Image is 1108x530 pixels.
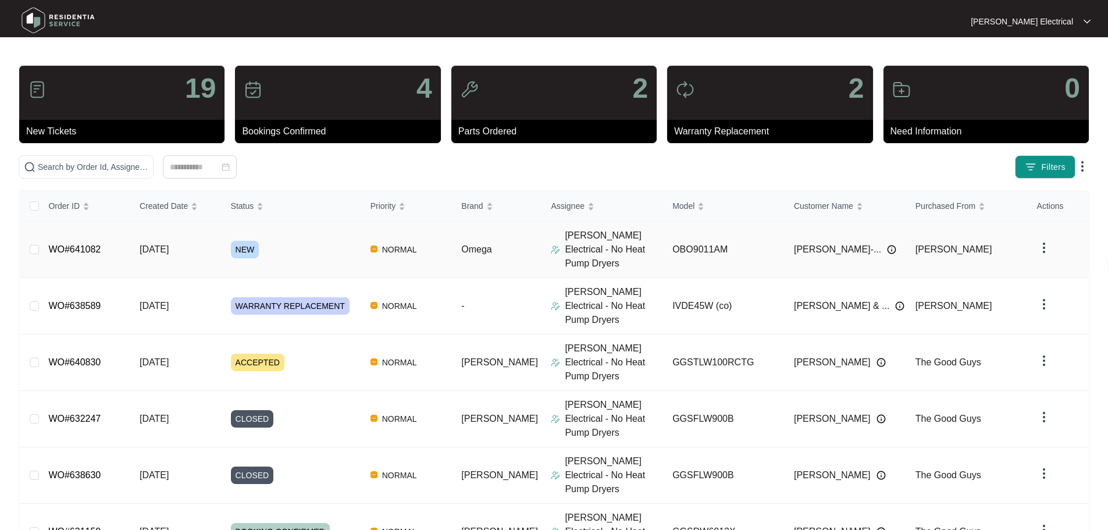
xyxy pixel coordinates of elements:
td: GGSFLW900B [663,447,785,504]
img: Assigner Icon [551,301,560,311]
img: icon [460,80,479,99]
button: filter iconFilters [1015,155,1075,179]
img: dropdown arrow [1037,297,1051,311]
th: Actions [1028,191,1088,222]
img: Vercel Logo [370,471,377,478]
p: [PERSON_NAME] Electrical - No Heat Pump Dryers [565,398,663,440]
img: dropdown arrow [1037,467,1051,481]
span: NEW [231,241,259,258]
span: Customer Name [794,200,853,212]
p: Bookings Confirmed [242,125,440,138]
span: CLOSED [231,410,274,428]
a: WO#638630 [48,470,101,480]
span: [PERSON_NAME] [915,301,992,311]
th: Assignee [541,191,663,222]
img: icon [244,80,262,99]
span: The Good Guys [915,357,981,367]
th: Created Date [130,191,222,222]
span: [PERSON_NAME] [794,412,871,426]
span: [PERSON_NAME] [461,357,538,367]
img: Vercel Logo [370,415,377,422]
span: Assignee [551,200,585,212]
span: Filters [1041,161,1066,173]
span: [PERSON_NAME] [915,244,992,254]
img: filter icon [1025,161,1036,173]
span: WARRANTY REPLACEMENT [231,297,350,315]
span: - [461,301,464,311]
td: OBO9011AM [663,222,785,278]
p: [PERSON_NAME] Electrical - No Heat Pump Dryers [565,229,663,271]
a: WO#641082 [48,244,101,254]
span: NORMAL [377,299,422,313]
th: Customer Name [785,191,906,222]
p: Parts Ordered [458,125,657,138]
span: [PERSON_NAME] [794,468,871,482]
img: dropdown arrow [1037,354,1051,368]
span: The Good Guys [915,470,981,480]
th: Purchased From [906,191,1028,222]
img: Info icon [895,301,904,311]
p: [PERSON_NAME] Electrical - No Heat Pump Dryers [565,285,663,327]
img: Vercel Logo [370,246,377,252]
span: [PERSON_NAME] [794,355,871,369]
p: New Tickets [26,125,225,138]
img: Assigner Icon [551,245,560,254]
img: search-icon [24,161,35,173]
img: Vercel Logo [370,358,377,365]
span: NORMAL [377,355,422,369]
span: ACCEPTED [231,354,284,371]
p: 4 [416,74,432,102]
a: WO#640830 [48,357,101,367]
span: Order ID [48,200,80,212]
span: Purchased From [915,200,975,212]
td: GGSFLW900B [663,391,785,447]
img: Vercel Logo [370,302,377,309]
th: Order ID [39,191,130,222]
span: Priority [370,200,396,212]
p: [PERSON_NAME] Electrical - No Heat Pump Dryers [565,454,663,496]
span: [PERSON_NAME]-... [794,243,881,257]
p: Warranty Replacement [674,125,872,138]
img: residentia service logo [17,3,99,38]
span: Brand [461,200,483,212]
img: dropdown arrow [1037,241,1051,255]
a: WO#632247 [48,414,101,424]
p: Need Information [890,125,1089,138]
span: Created Date [140,200,188,212]
td: IVDE45W (co) [663,278,785,335]
input: Search by Order Id, Assignee Name, Customer Name, Brand and Model [38,161,148,173]
th: Model [663,191,785,222]
a: WO#638589 [48,301,101,311]
span: [PERSON_NAME] [461,414,538,424]
img: Assigner Icon [551,358,560,367]
span: The Good Guys [915,414,981,424]
img: dropdown arrow [1084,19,1091,24]
img: icon [28,80,47,99]
span: NORMAL [377,243,422,257]
img: Assigner Icon [551,414,560,424]
img: dropdown arrow [1075,159,1089,173]
img: Assigner Icon [551,471,560,480]
span: [DATE] [140,414,169,424]
span: [PERSON_NAME] & ... [794,299,889,313]
img: dropdown arrow [1037,410,1051,424]
img: Info icon [877,471,886,480]
th: Priority [361,191,453,222]
span: Omega [461,244,491,254]
p: 19 [185,74,216,102]
span: [DATE] [140,357,169,367]
span: [PERSON_NAME] [461,470,538,480]
p: 0 [1064,74,1080,102]
p: [PERSON_NAME] Electrical - No Heat Pump Dryers [565,342,663,383]
th: Brand [452,191,541,222]
td: GGSTLW100RCTG [663,335,785,391]
th: Status [222,191,361,222]
img: icon [676,80,694,99]
img: Info icon [877,358,886,367]
span: NORMAL [377,412,422,426]
span: Model [672,200,694,212]
p: 2 [849,74,864,102]
span: CLOSED [231,467,274,484]
span: [DATE] [140,244,169,254]
img: icon [892,80,911,99]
